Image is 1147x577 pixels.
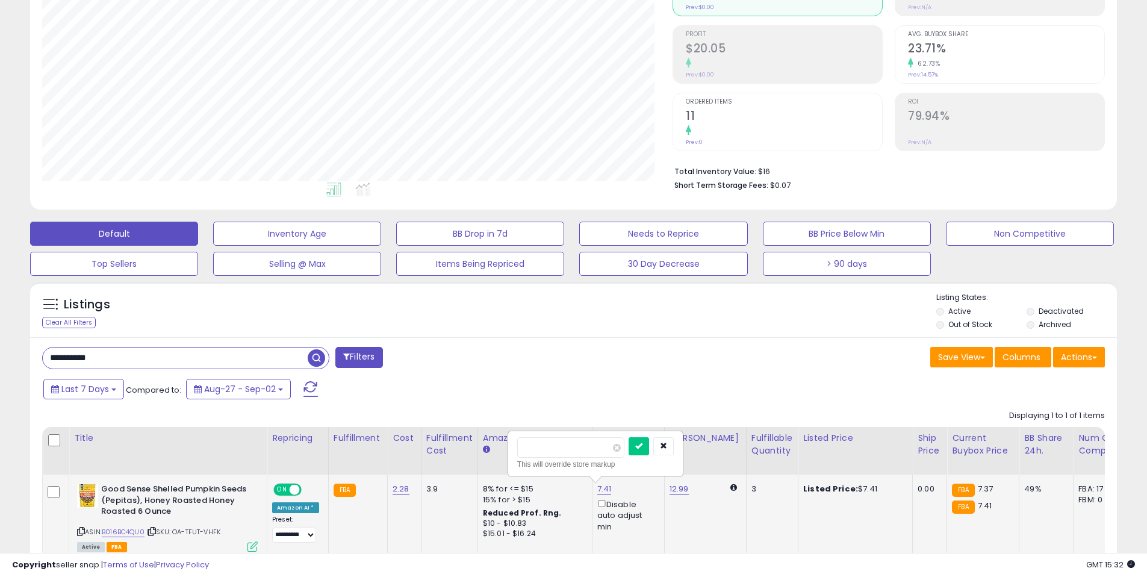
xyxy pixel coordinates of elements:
[952,484,974,497] small: FBA
[803,484,903,494] div: $7.41
[393,432,416,444] div: Cost
[908,139,931,146] small: Prev: N/A
[12,560,209,571] div: seller snap | |
[674,166,756,176] b: Total Inventory Value:
[908,99,1104,105] span: ROI
[30,252,198,276] button: Top Sellers
[686,71,714,78] small: Prev: $0.00
[64,296,110,313] h5: Listings
[77,542,105,552] span: All listings currently available for purchase on Amazon
[751,484,789,494] div: 3
[978,483,993,494] span: 7.37
[674,180,768,190] b: Short Term Storage Fees:
[426,484,468,494] div: 3.9
[483,484,583,494] div: 8% for <= $15
[686,109,882,125] h2: 11
[483,432,587,444] div: Amazon Fees
[126,384,181,396] span: Compared to:
[952,432,1014,457] div: Current Buybox Price
[579,222,747,246] button: Needs to Reprice
[918,432,942,457] div: Ship Price
[597,483,612,495] a: 7.41
[1078,484,1118,494] div: FBA: 17
[952,501,974,514] small: FBA
[686,99,882,105] span: Ordered Items
[770,179,791,191] span: $0.07
[1078,432,1122,457] div: Num of Comp.
[948,306,971,316] label: Active
[426,432,473,457] div: Fulfillment Cost
[213,222,381,246] button: Inventory Age
[483,494,583,505] div: 15% for > $15
[670,483,689,495] a: 12.99
[213,252,381,276] button: Selling @ Max
[334,484,356,497] small: FBA
[186,379,291,399] button: Aug-27 - Sep-02
[978,500,992,511] span: 7.41
[948,319,992,329] label: Out of Stock
[12,559,56,570] strong: Copyright
[670,432,741,444] div: [PERSON_NAME]
[204,383,276,395] span: Aug-27 - Sep-02
[146,527,220,537] span: | SKU: OA-TFUT-VHFK
[908,109,1104,125] h2: 79.94%
[272,516,319,543] div: Preset:
[1078,494,1118,505] div: FBM: 0
[1024,432,1068,457] div: BB Share 24h.
[483,444,490,455] small: Amazon Fees.
[1039,319,1071,329] label: Archived
[763,222,931,246] button: BB Price Below Min
[275,485,290,495] span: ON
[42,317,96,328] div: Clear All Filters
[908,71,938,78] small: Prev: 14.57%
[334,432,382,444] div: Fulfillment
[156,559,209,570] a: Privacy Policy
[101,484,247,520] b: Good Sense Shelled Pumpkin Seeds (Pepitas), Honey Roasted Honey Roasted 6 Ounce
[995,347,1051,367] button: Columns
[1002,351,1040,363] span: Columns
[686,42,882,58] h2: $20.05
[396,222,564,246] button: BB Drop in 7d
[936,292,1117,304] p: Listing States:
[1009,410,1105,422] div: Displaying 1 to 1 of 1 items
[686,4,714,11] small: Prev: $0.00
[61,383,109,395] span: Last 7 Days
[517,458,674,470] div: This will override store markup
[913,59,940,68] small: 62.73%
[396,252,564,276] button: Items Being Repriced
[686,31,882,38] span: Profit
[803,432,907,444] div: Listed Price
[918,484,937,494] div: 0.00
[483,529,583,539] div: $15.01 - $16.24
[107,542,127,552] span: FBA
[763,252,931,276] button: > 90 days
[930,347,993,367] button: Save View
[102,527,145,537] a: B016BC4QU0
[803,483,858,494] b: Listed Price:
[272,432,323,444] div: Repricing
[1086,559,1135,570] span: 2025-09-10 15:32 GMT
[597,497,655,532] div: Disable auto adjust min
[1053,347,1105,367] button: Actions
[1039,306,1084,316] label: Deactivated
[579,252,747,276] button: 30 Day Decrease
[77,484,98,508] img: 41ZmwFpyBaL._SL40_.jpg
[272,502,319,513] div: Amazon AI *
[30,222,198,246] button: Default
[77,484,258,550] div: ASIN:
[908,31,1104,38] span: Avg. Buybox Share
[946,222,1114,246] button: Non Competitive
[300,485,319,495] span: OFF
[483,519,583,529] div: $10 - $10.83
[1024,484,1064,494] div: 49%
[393,483,409,495] a: 2.28
[335,347,382,368] button: Filters
[43,379,124,399] button: Last 7 Days
[74,432,262,444] div: Title
[483,508,562,518] b: Reduced Prof. Rng.
[908,42,1104,58] h2: 23.71%
[908,4,931,11] small: Prev: N/A
[751,432,793,457] div: Fulfillable Quantity
[674,163,1096,178] li: $16
[103,559,154,570] a: Terms of Use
